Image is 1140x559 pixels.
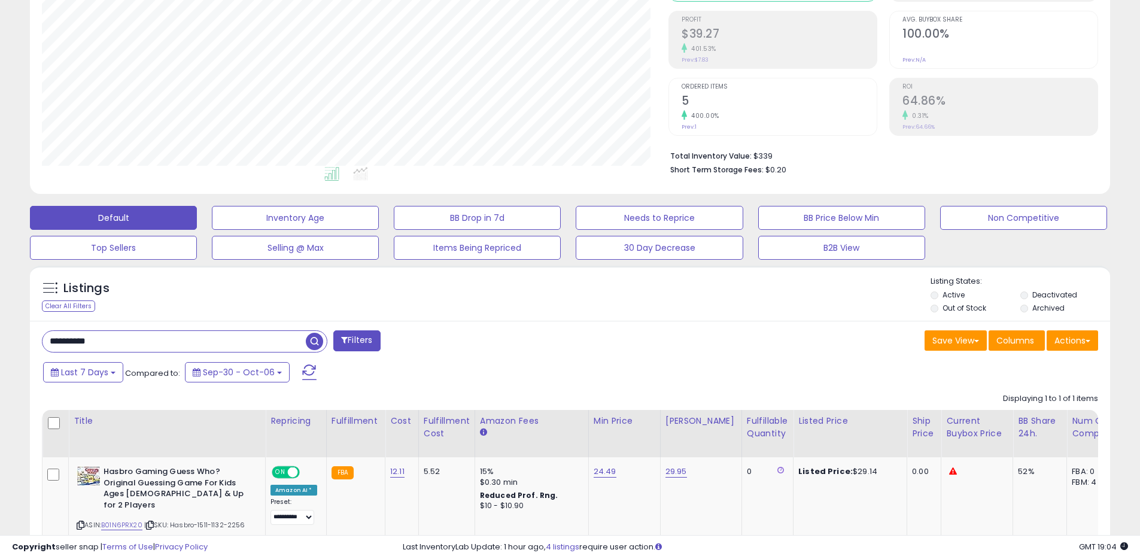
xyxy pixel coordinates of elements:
[394,206,561,230] button: BB Drop in 7d
[943,290,965,300] label: Active
[403,542,1128,553] div: Last InventoryLab Update: 1 hour ago, require user action.
[12,541,56,552] strong: Copyright
[902,123,935,130] small: Prev: 64.66%
[30,206,197,230] button: Default
[765,164,786,175] span: $0.20
[270,498,317,525] div: Preset:
[931,276,1110,287] p: Listing States:
[480,415,583,427] div: Amazon Fees
[394,236,561,260] button: Items Being Repriced
[670,148,1089,162] li: $339
[912,415,936,440] div: Ship Price
[270,485,317,496] div: Amazon AI *
[1032,303,1065,313] label: Archived
[144,520,245,530] span: | SKU: Hasbro-1511-1132-2256
[424,466,466,477] div: 5.52
[682,17,877,23] span: Profit
[77,466,101,486] img: 51Kw6X2qWRL._SL40_.jpg
[332,415,380,427] div: Fulfillment
[212,236,379,260] button: Selling @ Max
[104,466,249,514] b: Hasbro Gaming Guess Who? Original Guessing Game For Kids Ages [DEMOGRAPHIC_DATA] & Up for 2 Players
[594,466,616,478] a: 24.49
[333,330,380,351] button: Filters
[546,541,579,552] a: 4 listings
[996,335,1034,347] span: Columns
[758,236,925,260] button: B2B View
[270,415,321,427] div: Repricing
[758,206,925,230] button: BB Price Below Min
[424,415,470,440] div: Fulfillment Cost
[332,466,354,479] small: FBA
[902,94,1098,110] h2: 64.86%
[925,330,987,351] button: Save View
[61,366,108,378] span: Last 7 Days
[298,467,317,478] span: OFF
[798,466,853,477] b: Listed Price:
[989,330,1045,351] button: Columns
[798,415,902,427] div: Listed Price
[43,362,123,382] button: Last 7 Days
[63,280,110,297] h5: Listings
[670,151,752,161] b: Total Inventory Value:
[594,415,655,427] div: Min Price
[1003,393,1098,405] div: Displaying 1 to 1 of 1 items
[1018,415,1062,440] div: BB Share 24h.
[480,501,579,511] div: $10 - $10.90
[665,466,687,478] a: 29.95
[203,366,275,378] span: Sep-30 - Oct-06
[682,123,697,130] small: Prev: 1
[390,466,405,478] a: 12.11
[480,477,579,488] div: $0.30 min
[687,44,716,53] small: 401.53%
[682,94,877,110] h2: 5
[682,84,877,90] span: Ordered Items
[1032,290,1077,300] label: Deactivated
[12,542,208,553] div: seller snap | |
[902,56,926,63] small: Prev: N/A
[185,362,290,382] button: Sep-30 - Oct-06
[155,541,208,552] a: Privacy Policy
[665,415,737,427] div: [PERSON_NAME]
[125,367,180,379] span: Compared to:
[1079,541,1128,552] span: 2025-10-14 19:04 GMT
[480,466,579,477] div: 15%
[576,236,743,260] button: 30 Day Decrease
[798,466,898,477] div: $29.14
[480,427,487,438] small: Amazon Fees.
[273,467,288,478] span: ON
[102,541,153,552] a: Terms of Use
[908,111,929,120] small: 0.31%
[682,56,709,63] small: Prev: $7.83
[1072,415,1115,440] div: Num of Comp.
[670,165,764,175] b: Short Term Storage Fees:
[101,520,142,530] a: B01N6PRX20
[902,27,1098,43] h2: 100.00%
[30,236,197,260] button: Top Sellers
[943,303,986,313] label: Out of Stock
[902,17,1098,23] span: Avg. Buybox Share
[902,84,1098,90] span: ROI
[1018,466,1057,477] div: 52%
[940,206,1107,230] button: Non Competitive
[212,206,379,230] button: Inventory Age
[912,466,932,477] div: 0.00
[576,206,743,230] button: Needs to Reprice
[1072,477,1111,488] div: FBM: 4
[1047,330,1098,351] button: Actions
[682,27,877,43] h2: $39.27
[687,111,719,120] small: 400.00%
[42,300,95,312] div: Clear All Filters
[747,466,784,477] div: 0
[1072,466,1111,477] div: FBA: 0
[74,415,260,427] div: Title
[390,415,414,427] div: Cost
[480,490,558,500] b: Reduced Prof. Rng.
[946,415,1008,440] div: Current Buybox Price
[747,415,788,440] div: Fulfillable Quantity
